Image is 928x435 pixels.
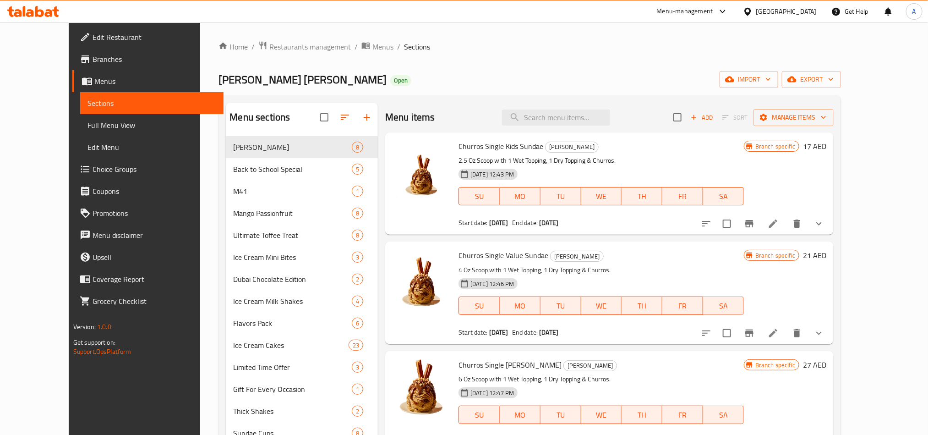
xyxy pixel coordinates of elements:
[352,164,363,175] div: items
[500,406,540,424] button: MO
[352,253,363,262] span: 3
[72,202,224,224] a: Promotions
[666,190,699,203] span: FR
[738,213,760,235] button: Branch-specific-item
[539,217,558,229] b: [DATE]
[467,170,518,179] span: [DATE] 12:43 PM
[233,164,352,175] span: Back to School Special
[585,299,618,313] span: WE
[695,213,717,235] button: sort-choices
[503,299,537,313] span: MO
[459,326,488,338] span: Start date:
[489,217,508,229] b: [DATE]
[459,217,488,229] span: Start date:
[459,297,500,315] button: SU
[233,186,352,197] span: M41
[707,299,740,313] span: SA
[808,213,830,235] button: show more
[233,318,352,329] span: Flavors Pack
[226,400,378,422] div: Thick Shakes2
[93,296,216,307] span: Grocery Checklist
[550,251,604,262] div: Churros Sundae
[233,340,348,351] span: Ice Cream Cakes
[87,98,216,109] span: Sections
[707,408,740,422] span: SA
[753,109,834,126] button: Manage items
[226,246,378,268] div: Ice Cream Mini Bites3
[352,208,363,219] div: items
[393,358,451,417] img: Churros Single Emlaaq Sundae
[352,362,363,373] div: items
[226,356,378,378] div: Limited Time Offer3
[622,297,662,315] button: TH
[233,208,352,219] div: Mango Passionfruit
[657,6,713,17] div: Menu-management
[233,142,352,153] span: [PERSON_NAME]
[563,360,617,371] div: Churros Sundae
[352,230,363,241] div: items
[233,252,352,263] span: Ice Cream Mini Bites
[352,142,363,153] div: items
[87,120,216,131] span: Full Menu View
[761,112,826,123] span: Manage items
[662,187,703,205] button: FR
[666,408,699,422] span: FR
[540,297,581,315] button: TU
[786,213,808,235] button: delete
[233,384,352,395] span: Gift For Every Occasion
[352,165,363,174] span: 5
[463,190,496,203] span: SU
[73,336,115,348] span: Get support on:
[625,408,659,422] span: TH
[540,406,581,424] button: TU
[352,363,363,372] span: 3
[581,297,622,315] button: WE
[352,297,363,306] span: 4
[352,187,363,196] span: 1
[72,180,224,202] a: Coupons
[233,230,352,241] span: Ultimate Toffee Treat
[752,251,799,260] span: Branch specific
[459,264,744,276] p: 4 Oz Scoop with 1 Wet Topping, 1 Dry Topping & Churros.
[352,209,363,218] span: 8
[803,249,826,262] h6: 21 AED
[716,110,753,125] span: Select section first
[229,110,290,124] h2: Menu sections
[93,164,216,175] span: Choice Groups
[393,140,451,198] img: Churros Single Kids Sundae
[512,326,538,338] span: End date:
[463,408,496,422] span: SU
[459,374,744,385] p: 6 Oz Scoop with 1 Wet Topping, 1 Dry Topping & Churros.
[768,328,779,339] a: Edit menu item
[72,26,224,48] a: Edit Restaurant
[251,41,255,52] li: /
[72,246,224,268] a: Upsell
[912,6,916,17] span: A
[544,299,578,313] span: TU
[668,108,687,127] span: Select section
[93,230,216,241] span: Menu disclaimer
[233,406,352,417] div: Thick Shakes
[703,406,744,424] button: SA
[689,112,714,123] span: Add
[390,77,411,84] span: Open
[500,297,540,315] button: MO
[93,186,216,197] span: Coupons
[97,321,111,333] span: 1.0.0
[564,360,617,371] span: [PERSON_NAME]
[80,136,224,158] a: Edit Menu
[72,224,224,246] a: Menu disclaimer
[768,218,779,229] a: Edit menu item
[467,389,518,397] span: [DATE] 12:47 PM
[717,214,737,233] span: Select to update
[463,299,496,313] span: SU
[218,41,248,52] a: Home
[352,406,363,417] div: items
[385,110,435,124] h2: Menu items
[93,54,216,65] span: Branches
[404,41,430,52] span: Sections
